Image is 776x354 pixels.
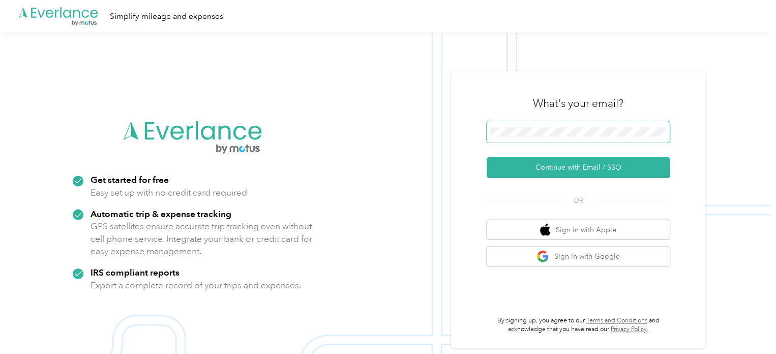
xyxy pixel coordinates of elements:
[540,224,550,236] img: apple logo
[91,208,231,219] strong: Automatic trip & expense tracking
[560,195,596,206] span: OR
[586,317,647,324] a: Terms and Conditions
[487,157,670,178] button: Continue with Email / SSO
[91,186,247,199] p: Easy set up with no credit card required
[487,316,670,334] p: By signing up, you agree to our and acknowledge that you have read our .
[533,96,623,111] h3: What's your email?
[91,174,169,185] strong: Get started for free
[91,279,301,292] p: Export a complete record of your trips and expenses.
[611,325,647,333] a: Privacy Policy
[487,247,670,266] button: google logoSign in with Google
[91,220,313,258] p: GPS satellites ensure accurate trip tracking even without cell phone service. Integrate your bank...
[536,250,549,263] img: google logo
[91,267,180,278] strong: IRS compliant reports
[487,220,670,240] button: apple logoSign in with Apple
[110,10,223,23] div: Simplify mileage and expenses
